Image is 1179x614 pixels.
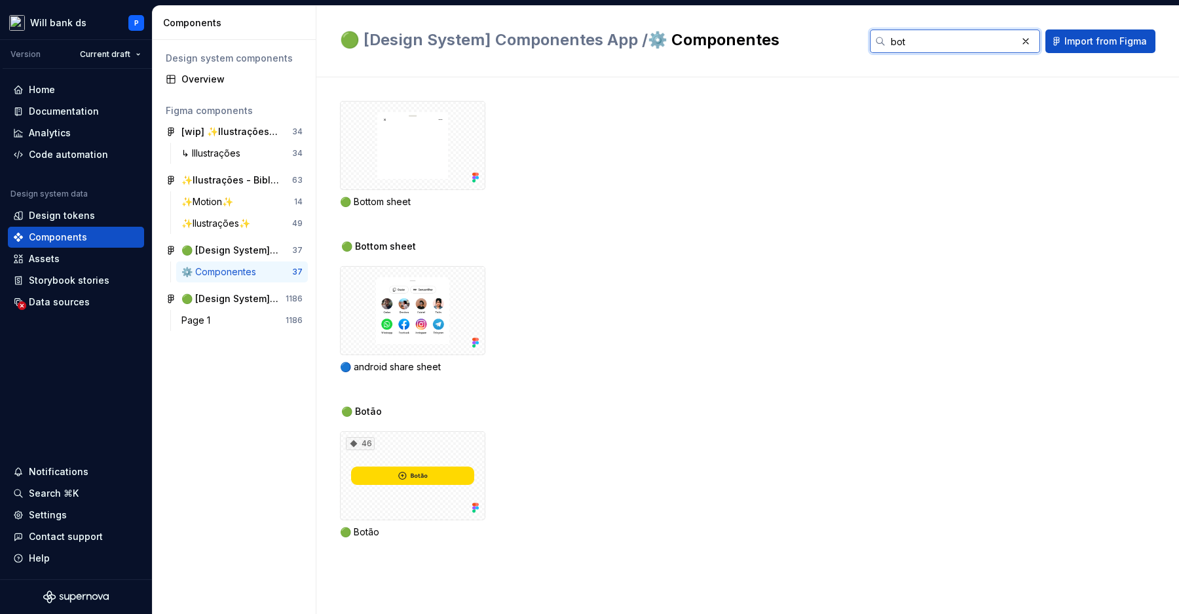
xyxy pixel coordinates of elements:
[29,252,60,265] div: Assets
[29,209,95,222] div: Design tokens
[340,29,854,50] h2: ⚙️ Componentes
[292,175,303,185] div: 63
[160,69,308,90] a: Overview
[29,83,55,96] div: Home
[292,245,303,256] div: 37
[8,505,144,526] a: Settings
[181,73,303,86] div: Overview
[340,266,485,374] div: 🔵 android share sheet
[8,227,144,248] a: Components
[181,217,255,230] div: ✨Ilustrações✨
[29,552,50,565] div: Help
[340,101,485,208] div: 🟢 Bottom sheet
[8,144,144,165] a: Code automation
[29,530,103,543] div: Contact support
[176,213,308,234] a: ✨Ilustrações✨49
[886,29,1017,53] input: Search in components...
[74,45,147,64] button: Current draft
[181,314,215,327] div: Page 1
[29,296,90,309] div: Data sources
[29,274,109,287] div: Storybook stories
[294,197,303,207] div: 14
[29,487,79,500] div: Search ⌘K
[3,9,149,37] button: Will bank dsP
[176,261,308,282] a: ⚙️ Componentes37
[341,240,416,253] span: 🟢 Bottom sheet
[29,508,67,522] div: Settings
[8,123,144,144] a: Analytics
[1064,35,1147,48] span: Import from Figma
[176,143,308,164] a: ↳ Illustrações34
[134,18,139,28] div: P
[8,205,144,226] a: Design tokens
[341,405,382,418] span: 🟢 Botão
[346,437,375,450] div: 46
[160,240,308,261] a: 🟢 [Design System] Componentes App37
[29,126,71,140] div: Analytics
[340,360,485,374] div: 🔵 android share sheet
[80,49,130,60] span: Current draft
[8,79,144,100] a: Home
[176,310,308,331] a: Page 11186
[181,195,238,208] div: ✨Motion✨
[166,104,303,117] div: Figma components
[292,148,303,159] div: 34
[181,174,279,187] div: ✨Ilustrações - Biblioteca 1.0 ✨
[181,147,246,160] div: ↳ Illustrações
[181,265,261,278] div: ⚙️ Componentes
[8,526,144,547] button: Contact support
[8,483,144,504] button: Search ⌘K
[29,148,108,161] div: Code automation
[181,292,279,305] div: 🟢 [Design System] Iconografia
[292,267,303,277] div: 37
[43,590,109,604] svg: Supernova Logo
[29,105,99,118] div: Documentation
[10,189,88,199] div: Design system data
[160,288,308,309] a: 🟢 [Design System] Iconografia1186
[160,121,308,142] a: [wip] ✨Ilustrações - Lib 2.4 ✨34
[8,461,144,482] button: Notifications
[8,248,144,269] a: Assets
[340,30,648,49] span: 🟢 [Design System] Componentes App /
[8,101,144,122] a: Documentation
[181,244,279,257] div: 🟢 [Design System] Componentes App
[8,548,144,569] button: Help
[181,125,279,138] div: [wip] ✨Ilustrações - Lib 2.4 ✨
[10,49,41,60] div: Version
[30,16,86,29] div: Will bank ds
[292,126,303,137] div: 34
[160,170,308,191] a: ✨Ilustrações - Biblioteca 1.0 ✨63
[166,52,303,65] div: Design system components
[1045,29,1155,53] button: Import from Figma
[286,294,303,304] div: 1186
[163,16,310,29] div: Components
[340,431,485,539] div: 46🟢 Botão
[340,526,485,539] div: 🟢 Botão
[292,218,303,229] div: 49
[340,195,485,208] div: 🟢 Bottom sheet
[29,465,88,478] div: Notifications
[9,15,25,31] img: 5ef8224e-fd7a-45c0-8e66-56d3552b678a.png
[286,315,303,326] div: 1186
[8,292,144,313] a: Data sources
[8,270,144,291] a: Storybook stories
[29,231,87,244] div: Components
[176,191,308,212] a: ✨Motion✨14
